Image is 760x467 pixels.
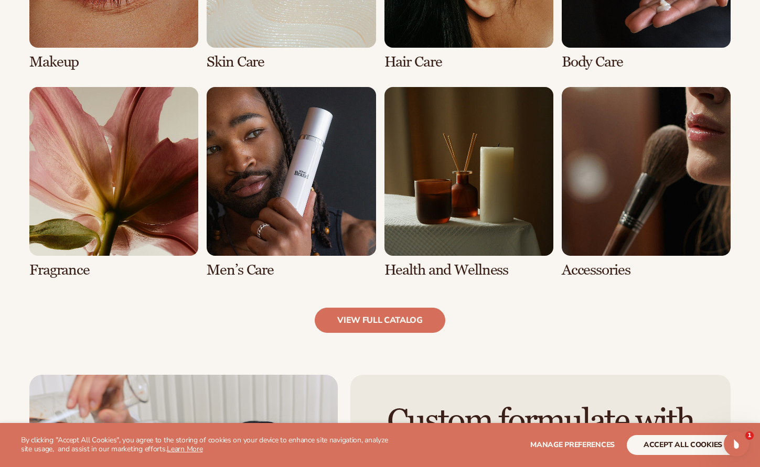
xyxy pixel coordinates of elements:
[315,308,445,333] a: view full catalog
[562,54,731,70] h3: Body Care
[384,87,553,278] div: 7 / 8
[562,87,731,278] div: 8 / 8
[530,440,615,450] span: Manage preferences
[207,54,376,70] h3: Skin Care
[29,54,198,70] h3: Makeup
[627,435,739,455] button: accept all cookies
[167,444,202,454] a: Learn More
[530,435,615,455] button: Manage preferences
[207,87,376,278] div: 6 / 8
[29,87,198,278] div: 5 / 8
[724,431,749,457] iframe: Intercom live chat
[21,436,399,454] p: By clicking "Accept All Cookies", you agree to the storing of cookies on your device to enhance s...
[745,431,754,440] span: 1
[384,54,553,70] h3: Hair Care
